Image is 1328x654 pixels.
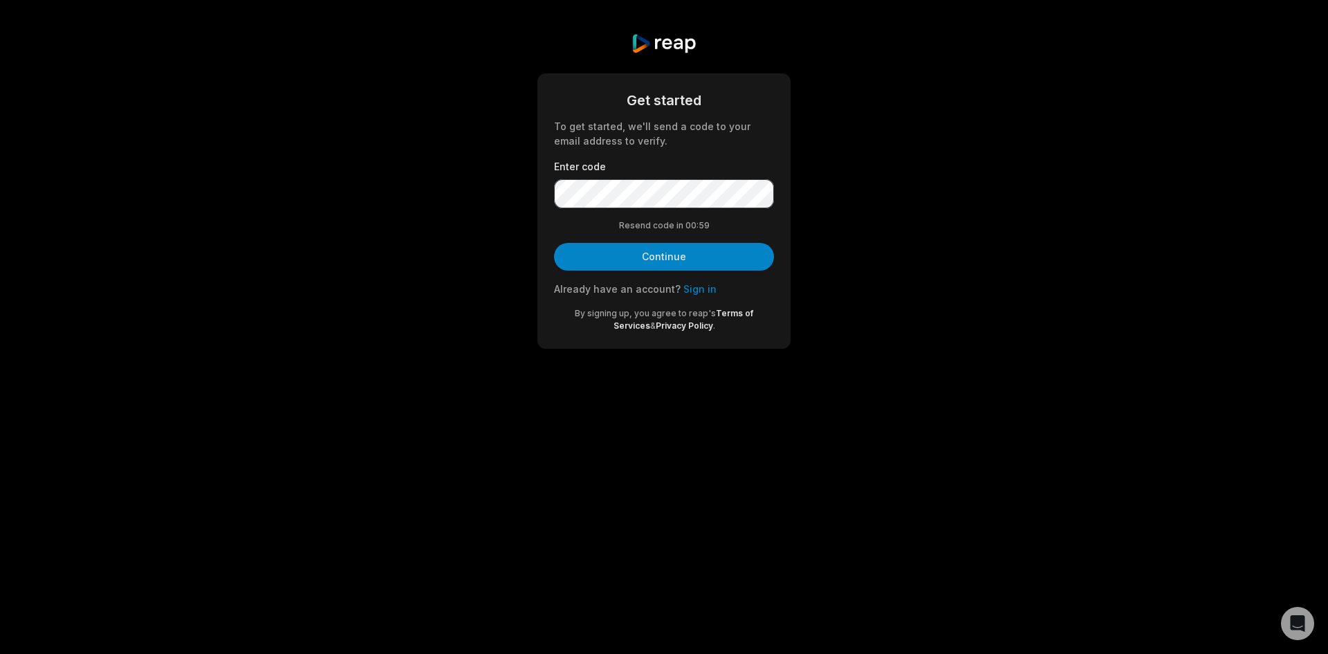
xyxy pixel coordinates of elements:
[656,320,713,331] a: Privacy Policy
[713,320,715,331] span: .
[554,90,774,111] div: Get started
[575,308,716,318] span: By signing up, you agree to reap's
[631,33,697,54] img: reap
[554,219,774,232] div: Resend code in 00:
[554,243,774,271] button: Continue
[683,283,717,295] a: Sign in
[699,219,710,232] span: 59
[1281,607,1314,640] div: Open Intercom Messenger
[554,119,774,148] div: To get started, we'll send a code to your email address to verify.
[554,159,774,174] label: Enter code
[554,283,681,295] span: Already have an account?
[650,320,656,331] span: &
[614,308,754,331] a: Terms of Services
